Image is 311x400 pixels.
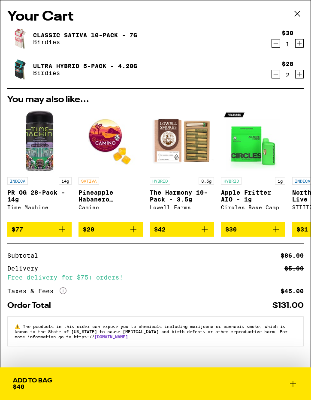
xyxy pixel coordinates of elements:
div: Add To Bag [13,378,52,384]
div: 2 [282,72,293,78]
p: INDICA [7,177,28,185]
button: Increment [295,70,304,78]
p: PR OG 28-Pack - 14g [7,189,72,203]
img: Camino - Pineapple Habanero Uplifting Gummies [79,108,143,173]
div: $30 [282,30,293,36]
div: Circles Base Camp [221,205,285,210]
div: Taxes & Fees [7,287,66,295]
p: Pineapple Habanero Uplifting Gummies [79,189,143,203]
div: Time Machine [7,205,72,210]
p: 1g [275,177,285,185]
p: Birdies [33,69,137,76]
span: $31 [296,226,308,233]
span: $30 [225,226,237,233]
div: $131.00 [272,302,304,310]
div: $5.00 [284,265,304,271]
img: Ultra Hybrid 5-Pack - 4.20g [7,57,31,81]
a: Open page for Apple Fritter AIO - 1g from Circles Base Camp [221,108,285,222]
p: HYBRID [150,177,170,185]
img: Classic Sativa 10-Pack - 7g [7,27,31,51]
h2: Your Cart [7,7,304,27]
p: SATIVA [79,177,99,185]
img: Circles Base Camp - Apple Fritter AIO - 1g [221,108,285,173]
p: 3.5g [199,177,214,185]
p: 14g [59,177,72,185]
span: ⚠️ [15,324,23,329]
div: Free delivery for $75+ orders! [7,274,304,280]
div: Order Total [7,302,57,310]
button: Add to bag [7,222,72,237]
button: Increment [295,39,304,48]
a: Open page for The Harmony 10-Pack - 3.5g from Lowell Farms [150,108,214,222]
p: Apple Fritter AIO - 1g [221,189,285,203]
a: Open page for Pineapple Habanero Uplifting Gummies from Camino [79,108,143,222]
div: $45.00 [281,288,304,294]
div: Delivery [7,265,44,271]
a: Ultra Hybrid 5-Pack - 4.20g [33,63,137,69]
div: $86.00 [281,253,304,259]
a: Classic Sativa 10-Pack - 7g [33,32,137,39]
button: Decrement [272,70,280,78]
div: $28 [282,60,293,67]
div: Camino [79,205,143,210]
span: $20 [83,226,94,233]
a: [DOMAIN_NAME] [94,334,128,339]
button: Add to bag [150,222,214,237]
span: $42 [154,226,166,233]
button: Add to bag [221,222,285,237]
span: $40 [13,383,24,390]
h2: You may also like... [7,96,304,104]
span: Hi. Need any help? [5,6,62,13]
p: The Harmony 10-Pack - 3.5g [150,189,214,203]
div: 1 [282,41,293,48]
a: Open page for PR OG 28-Pack - 14g from Time Machine [7,108,72,222]
p: HYBRID [221,177,242,185]
p: Birdies [33,39,137,45]
button: Decrement [272,39,280,48]
button: Add to bag [79,222,143,237]
img: Lowell Farms - The Harmony 10-Pack - 3.5g [150,108,214,173]
div: Subtotal [7,253,44,259]
span: $77 [12,226,23,233]
img: Time Machine - PR OG 28-Pack - 14g [7,108,72,173]
span: The products in this order can expose you to chemicals including marijuana or cannabis smoke, whi... [15,324,287,339]
div: Lowell Farms [150,205,214,210]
